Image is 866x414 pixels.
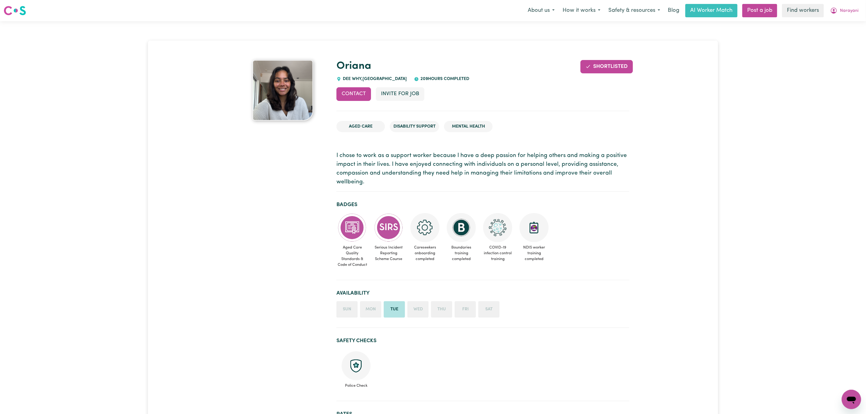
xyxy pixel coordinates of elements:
[409,242,441,265] span: Careseekers onboarding completed
[455,301,476,318] li: Unavailable on Friday
[336,202,629,208] h2: Badges
[483,213,512,242] img: CS Academy: COVID-19 Infection Control Training course completed
[236,60,329,121] a: Oriana's profile picture'
[419,77,469,81] span: 209 hours completed
[593,64,628,69] span: Shortlisted
[336,290,629,296] h2: Availability
[4,5,26,16] img: Careseekers logo
[604,4,664,17] button: Safety & resources
[664,4,683,17] a: Blog
[826,4,862,17] button: My Account
[384,301,405,318] li: Available on Tuesday
[342,351,371,380] img: Police check
[685,4,737,17] a: AI Worker Match
[431,301,452,318] li: Unavailable on Thursday
[338,213,367,242] img: CS Academy: Aged Care Quality Standards & Code of Conduct course completed
[390,121,439,132] li: Disability Support
[447,213,476,242] img: CS Academy: Boundaries in care and support work course completed
[518,242,550,265] span: NDIS worker training completed
[524,4,559,17] button: About us
[840,8,858,14] span: Narayani
[482,242,513,265] span: COVID-19 infection control training
[252,60,313,121] img: Oriana
[341,380,371,389] span: Police Check
[336,61,371,72] a: Oriana
[336,121,385,132] li: Aged Care
[478,301,500,318] li: Unavailable on Saturday
[374,213,403,242] img: CS Academy: Serious Incident Reporting Scheme course completed
[336,87,371,101] button: Contact
[4,4,26,18] a: Careseekers logo
[782,4,824,17] a: Find workers
[559,4,604,17] button: How it works
[410,213,440,242] img: CS Academy: Careseekers Onboarding course completed
[842,390,861,409] iframe: Button to launch messaging window, conversation in progress
[336,242,368,270] span: Aged Care Quality Standards & Code of Conduct
[360,301,381,318] li: Unavailable on Monday
[336,301,358,318] li: Unavailable on Sunday
[336,152,629,186] p: I chose to work as a support worker because I have a deep passion for helping others and making a...
[373,242,404,265] span: Serious Incident Reporting Scheme Course
[407,301,429,318] li: Unavailable on Wednesday
[341,77,407,81] span: DEE WHY , [GEOGRAPHIC_DATA]
[446,242,477,265] span: Boundaries training completed
[520,213,549,242] img: CS Academy: Introduction to NDIS Worker Training course completed
[742,4,777,17] a: Post a job
[336,338,629,344] h2: Safety Checks
[376,87,424,101] button: Invite for Job
[444,121,493,132] li: Mental Health
[580,60,633,73] button: Remove from shortlist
